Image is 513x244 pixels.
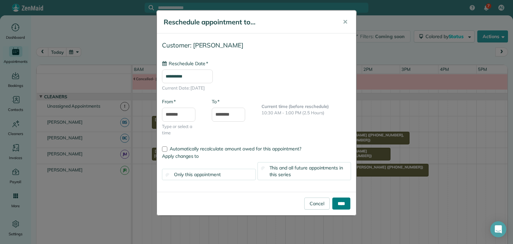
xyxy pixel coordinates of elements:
div: Open Intercom Messenger [490,221,506,237]
span: Type or select a time [162,123,202,136]
input: Only this appointment [166,173,170,177]
span: Only this appointment [174,171,221,177]
h5: Reschedule appointment to... [164,17,333,27]
p: 10:30 AM - 1:00 PM (2.5 Hours) [262,110,351,116]
label: From [162,98,176,105]
h4: Customer: [PERSON_NAME] [162,42,351,49]
span: ✕ [343,18,348,26]
b: Current time (before reschedule) [262,104,329,109]
span: This and all future appointments in this series [270,165,343,177]
input: This and all future appointments in this series [261,166,265,170]
label: Reschedule Date [162,60,208,67]
span: Current Date: [DATE] [162,85,351,92]
label: Apply changes to [162,153,351,159]
label: To [212,98,219,105]
a: Cancel [304,198,330,210]
span: Automatically recalculate amount owed for this appointment? [170,146,301,152]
